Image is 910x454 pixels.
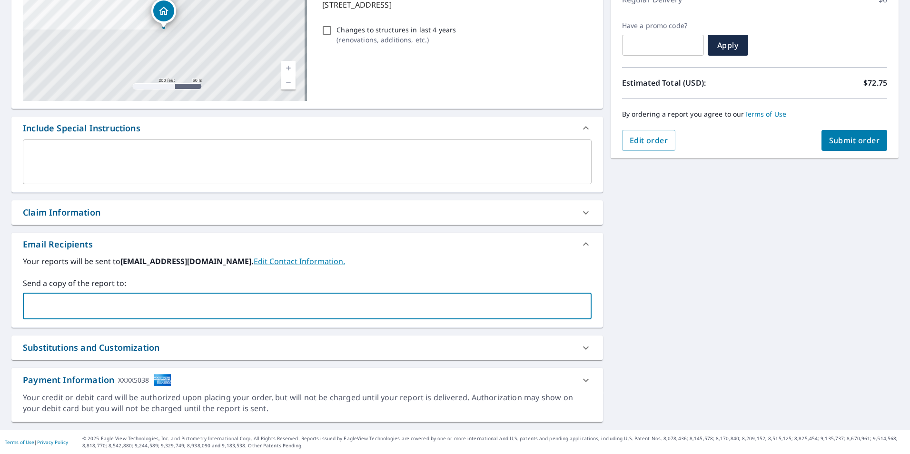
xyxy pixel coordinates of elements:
[23,238,93,251] div: Email Recipients
[622,110,887,118] p: By ordering a report you agree to our
[708,35,748,56] button: Apply
[23,392,592,414] div: Your credit or debit card will be authorized upon placing your order, but will not be charged unt...
[5,439,34,445] a: Terms of Use
[23,122,140,135] div: Include Special Instructions
[82,435,905,449] p: © 2025 Eagle View Technologies, Inc. and Pictometry International Corp. All Rights Reserved. Repo...
[744,109,787,118] a: Terms of Use
[23,206,100,219] div: Claim Information
[118,374,149,386] div: XXXX5038
[829,135,880,146] span: Submit order
[622,77,755,89] p: Estimated Total (USD):
[715,40,741,50] span: Apply
[336,25,456,35] p: Changes to structures in last 4 years
[23,256,592,267] label: Your reports will be sent to
[11,368,603,392] div: Payment InformationXXXX5038cardImage
[37,439,68,445] a: Privacy Policy
[11,336,603,360] div: Substitutions and Customization
[11,200,603,225] div: Claim Information
[863,77,887,89] p: $72.75
[23,341,159,354] div: Substitutions and Customization
[23,374,171,386] div: Payment Information
[630,135,668,146] span: Edit order
[11,117,603,139] div: Include Special Instructions
[254,256,345,266] a: EditContactInfo
[281,75,296,89] a: Current Level 17, Zoom Out
[622,130,676,151] button: Edit order
[336,35,456,45] p: ( renovations, additions, etc. )
[281,61,296,75] a: Current Level 17, Zoom In
[622,21,704,30] label: Have a promo code?
[821,130,888,151] button: Submit order
[11,233,603,256] div: Email Recipients
[23,277,592,289] label: Send a copy of the report to:
[153,374,171,386] img: cardImage
[120,256,254,266] b: [EMAIL_ADDRESS][DOMAIN_NAME].
[5,439,68,445] p: |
